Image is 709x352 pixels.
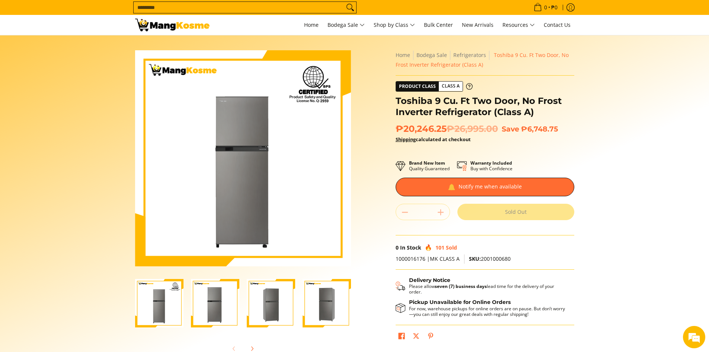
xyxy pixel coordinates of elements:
[435,244,444,251] span: 101
[544,21,571,28] span: Contact Us
[396,82,439,91] span: Product Class
[446,244,457,251] span: Sold
[400,244,421,251] span: In Stock
[370,15,419,35] a: Shop by Class
[502,20,535,30] span: Resources
[409,306,567,317] p: For now, warehouse pickups for online orders are on pause. But don’t worry—you can still enjoy ou...
[396,331,407,343] a: Share on Facebook
[470,160,512,166] strong: Warranty Included
[411,331,421,343] a: Post on X
[396,123,498,134] span: ₱20,246.25
[247,279,295,327] img: Toshiba 9 Cu. Ft Two Door, No Frost Inverter Refrigerator (Class A)-3
[470,160,512,171] p: Buy with Confidence
[135,50,351,266] img: Toshiba 9 Cu. Ft Two Door, No Frost Inverter Refrigerator (Class A)
[324,15,368,35] a: Bodega Sale
[409,283,567,295] p: Please allow lead time for the delivery of your order.
[396,244,399,251] span: 0
[453,51,486,58] a: Refrigerators
[300,15,322,35] a: Home
[396,50,574,70] nav: Breadcrumbs
[499,15,539,35] a: Resources
[439,82,463,91] span: Class A
[462,21,494,28] span: New Arrivals
[304,21,319,28] span: Home
[191,279,239,327] img: Toshiba 9 Cu. Ft Two Door, No Frost Inverter Refrigerator (Class A)-2
[435,283,487,289] strong: seven (7) business days
[424,21,453,28] span: Bulk Center
[521,124,558,133] span: ₱6,748.75
[135,19,210,31] img: Toshiba 2-Door No Frost Inverter Refrigerator (Class B ) l Mang Kosme
[396,136,416,143] a: Shipping
[396,51,569,68] span: Toshiba 9 Cu. Ft Two Door, No Frost Inverter Refrigerator (Class A)
[396,136,471,143] strong: calculated at checkout
[469,255,511,262] span: 2001000680
[409,160,450,171] p: Quality Guaranteed
[416,51,447,58] a: Bodega Sale
[303,279,351,327] img: Toshiba 9 Cu. Ft Two Door, No Frost Inverter Refrigerator (Class A)-4
[396,95,574,118] h1: Toshiba 9 Cu. Ft Two Door, No Frost Inverter Refrigerator (Class A)
[458,15,497,35] a: New Arrivals
[396,81,473,92] a: Product Class Class A
[396,255,460,262] span: 1000016176 |MK CLASS A
[344,2,356,13] button: Search
[550,5,559,10] span: ₱0
[135,279,183,327] img: Toshiba 9 Cu. Ft Two Door, No Frost Inverter Refrigerator (Class A)-1
[409,160,445,166] strong: Brand New Item
[502,124,519,133] span: Save
[409,277,450,283] strong: Delivery Notice
[447,123,498,134] del: ₱26,995.00
[396,277,567,295] button: Shipping & Delivery
[540,15,574,35] a: Contact Us
[420,15,457,35] a: Bulk Center
[409,299,511,305] strong: Pickup Unavailable for Online Orders
[396,51,410,58] a: Home
[374,20,415,30] span: Shop by Class
[543,5,548,10] span: 0
[425,331,436,343] a: Pin on Pinterest
[469,255,481,262] span: SKU:
[217,15,574,35] nav: Main Menu
[531,3,560,12] span: •
[328,20,365,30] span: Bodega Sale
